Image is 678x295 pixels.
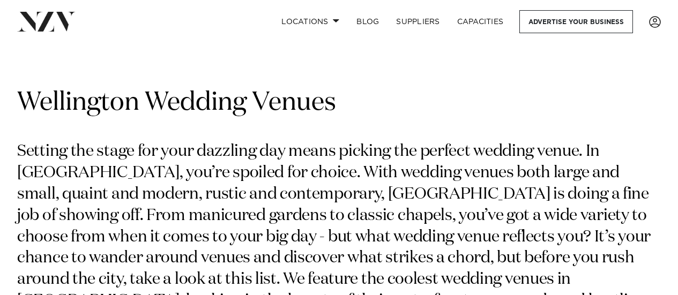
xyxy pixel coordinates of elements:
[273,10,348,33] a: Locations
[388,10,448,33] a: SUPPLIERS
[17,86,661,120] h1: Wellington Wedding Venues
[17,12,76,31] img: nzv-logo.png
[519,10,633,33] a: Advertise your business
[348,10,388,33] a: BLOG
[449,10,512,33] a: Capacities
